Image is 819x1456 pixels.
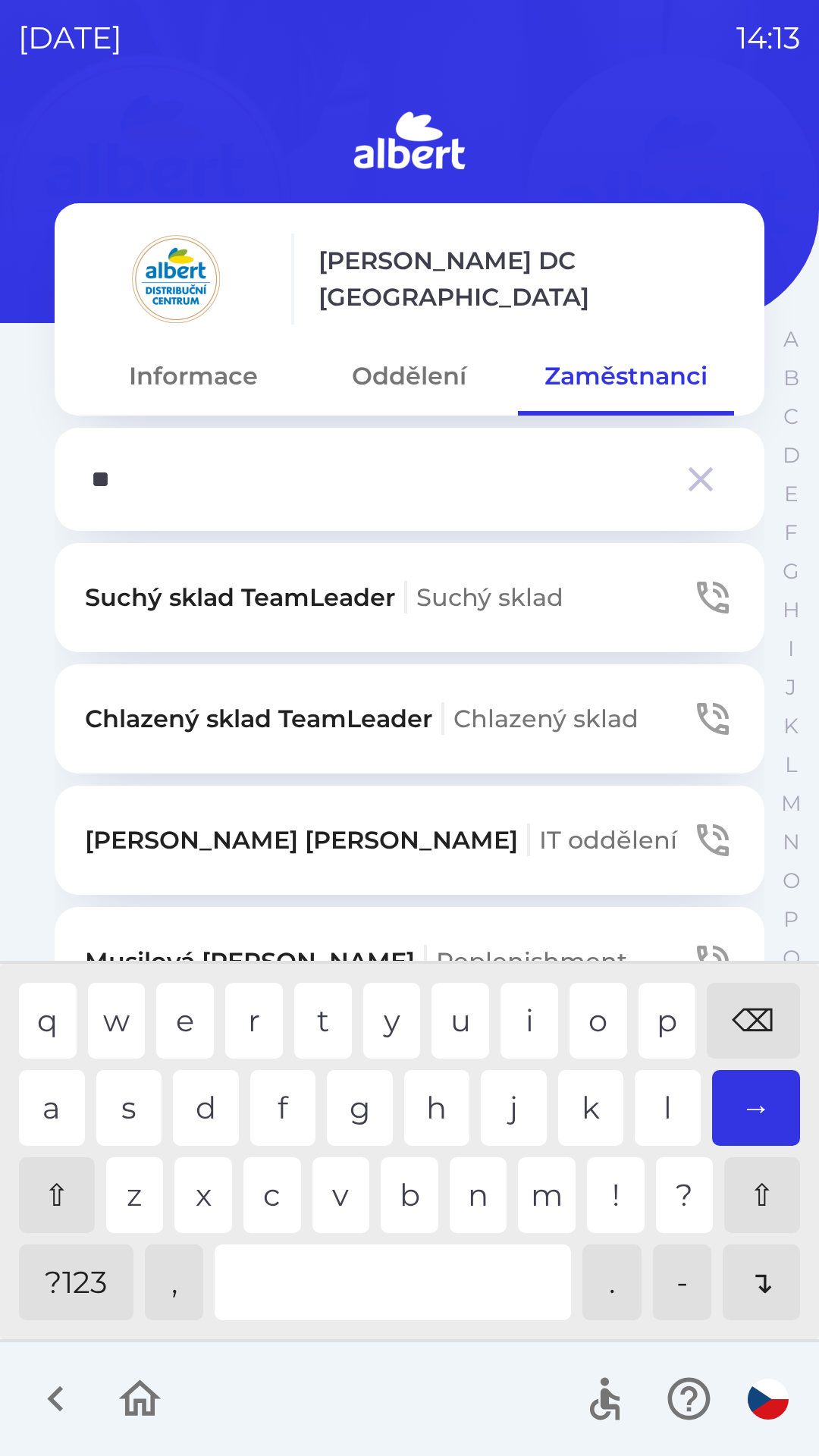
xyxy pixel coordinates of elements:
[85,701,639,737] p: Chlazený sklad TeamLeader
[85,349,301,403] button: Informace
[85,822,677,858] p: [PERSON_NAME] [PERSON_NAME]
[55,106,764,179] img: Logo
[518,349,734,403] button: Zaměstnanci
[736,15,801,61] p: 14:13
[301,349,517,403] button: Oddělení
[85,579,563,616] p: Suchý sklad TeamLeader
[318,243,734,315] p: [PERSON_NAME] DC [GEOGRAPHIC_DATA]
[453,704,639,733] span: Chlazený sklad
[55,664,764,773] button: Chlazený sklad TeamLeaderChlazený sklad
[416,582,563,612] span: Suchý sklad
[85,234,267,325] img: 092fc4fe-19c8-4166-ad20-d7efd4551fba.png
[85,943,627,980] p: Musilová [PERSON_NAME]
[539,825,677,855] span: IT oddělení
[748,1379,789,1420] img: cs flag
[55,786,764,895] button: [PERSON_NAME] [PERSON_NAME]IT oddělení
[55,543,764,652] button: Suchý sklad TeamLeaderSuchý sklad
[55,907,764,1016] button: Musilová [PERSON_NAME]Replenishment
[18,15,122,61] p: [DATE]
[436,946,627,976] span: Replenishment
